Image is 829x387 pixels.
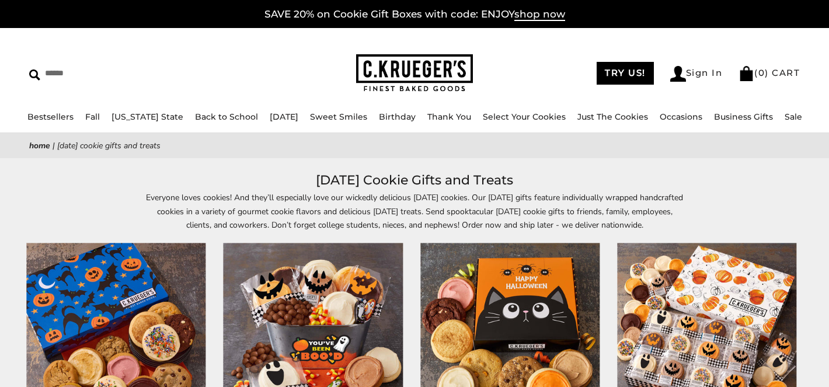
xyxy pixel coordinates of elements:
[85,111,100,122] a: Fall
[714,111,773,122] a: Business Gifts
[146,191,683,231] p: Everyone loves cookies! And they’ll especially love our wickedly delicious [DATE] cookies. Our [D...
[29,69,40,81] img: Search
[264,8,565,21] a: SAVE 20% on Cookie Gift Boxes with code: ENJOYshop now
[483,111,566,122] a: Select Your Cookies
[758,67,765,78] span: 0
[57,140,161,151] span: [DATE] Cookie Gifts and Treats
[514,8,565,21] span: shop now
[379,111,416,122] a: Birthday
[53,140,55,151] span: |
[670,66,686,82] img: Account
[785,111,802,122] a: Sale
[597,62,654,85] a: TRY US!
[660,111,702,122] a: Occasions
[29,139,800,152] nav: breadcrumbs
[27,111,74,122] a: Bestsellers
[739,67,800,78] a: (0) CART
[427,111,471,122] a: Thank You
[739,66,754,81] img: Bag
[577,111,648,122] a: Just The Cookies
[29,140,50,151] a: Home
[29,64,210,82] input: Search
[270,111,298,122] a: [DATE]
[670,66,723,82] a: Sign In
[310,111,367,122] a: Sweet Smiles
[47,170,782,191] h1: [DATE] Cookie Gifts and Treats
[356,54,473,92] img: C.KRUEGER'S
[112,111,183,122] a: [US_STATE] State
[195,111,258,122] a: Back to School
